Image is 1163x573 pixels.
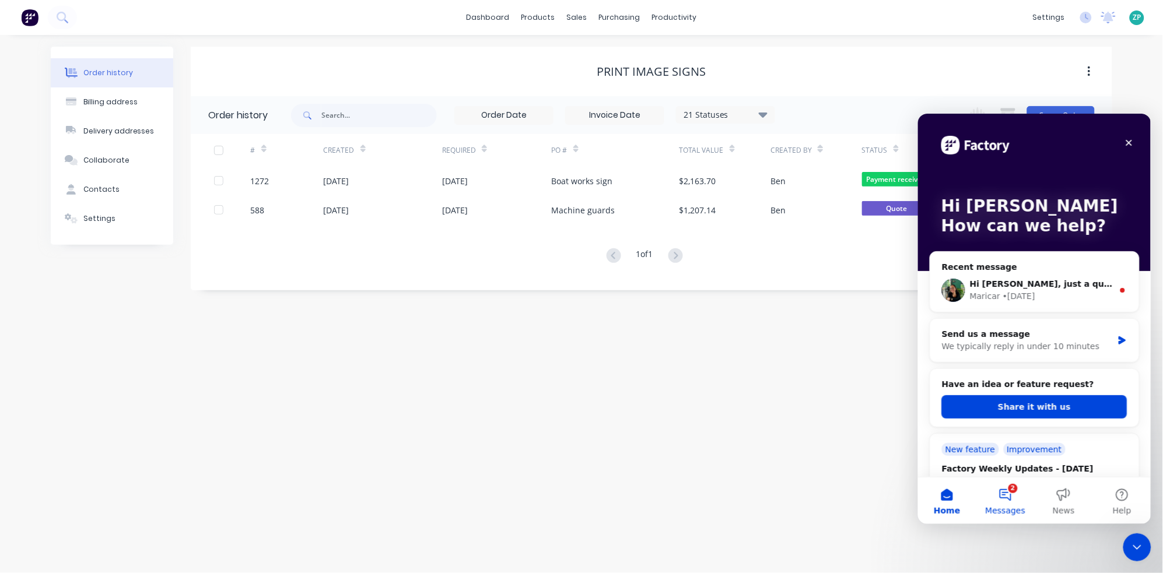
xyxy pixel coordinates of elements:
[862,201,932,216] span: Quote
[593,9,646,26] div: purchasing
[862,145,888,156] div: Status
[461,9,516,26] a: dashboard
[24,349,188,361] div: Factory Weekly Updates - [DATE]
[135,393,157,401] span: News
[679,175,716,187] div: $2,163.70
[442,175,468,187] div: [DATE]
[117,364,175,410] button: News
[552,134,679,166] div: PO #
[251,134,324,166] div: #
[85,177,117,189] div: • [DATE]
[636,248,653,265] div: 1 of 1
[1123,533,1151,561] iframe: Intercom live chat
[552,204,615,216] div: Machine guards
[679,134,770,166] div: Total Value
[83,155,129,166] div: Collaborate
[770,204,786,216] div: Ben
[561,9,593,26] div: sales
[16,393,42,401] span: Home
[52,177,82,189] div: Maricar
[1027,9,1071,26] div: settings
[51,58,173,87] button: Order history
[24,282,209,305] button: Share it with us
[58,364,117,410] button: Messages
[51,117,173,146] button: Delivery addresses
[516,9,561,26] div: products
[321,104,437,127] input: Search...
[770,175,786,187] div: Ben
[324,204,349,216] div: [DATE]
[455,107,553,124] input: Order Date
[918,114,1151,524] iframe: Intercom live chat
[83,213,115,224] div: Settings
[24,227,195,239] div: We typically reply in under 10 minutes
[86,329,148,342] div: Improvement
[251,145,255,156] div: #
[12,205,222,249] div: Send us a messageWe typically reply in under 10 minutes
[646,9,703,26] div: productivity
[324,175,349,187] div: [DATE]
[324,145,355,156] div: Created
[251,204,265,216] div: 588
[677,108,775,121] div: 21 Statuses
[251,175,269,187] div: 1272
[1027,106,1095,125] button: Create Order
[52,166,429,175] span: Hi [PERSON_NAME], just a quick update — the fix on this was deployed last night.
[552,145,568,156] div: PO #
[597,65,706,79] div: Print Image Signs
[175,364,233,410] button: Help
[68,393,108,401] span: Messages
[324,134,442,166] div: Created
[83,97,138,107] div: Billing address
[1133,12,1141,23] span: ZP
[442,134,552,166] div: Required
[770,145,812,156] div: Created By
[24,329,81,342] div: New feature
[51,175,173,204] button: Contacts
[442,204,468,216] div: [DATE]
[552,175,613,187] div: Boat works sign
[770,134,861,166] div: Created By
[195,393,213,401] span: Help
[51,204,173,233] button: Settings
[51,146,173,175] button: Collaborate
[83,126,155,136] div: Delivery addresses
[24,215,195,227] div: Send us a message
[566,107,664,124] input: Invoice Date
[24,265,209,277] h2: Have an idea or feature request?
[83,184,120,195] div: Contacts
[862,172,932,187] span: Payment receive...
[208,108,268,122] div: Order history
[83,68,133,78] div: Order history
[51,87,173,117] button: Billing address
[442,145,476,156] div: Required
[12,319,222,386] div: New featureImprovementFactory Weekly Updates - [DATE]
[21,9,38,26] img: Factory
[201,19,222,40] div: Close
[679,145,724,156] div: Total Value
[862,134,990,166] div: Status
[679,204,716,216] div: $1,207.14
